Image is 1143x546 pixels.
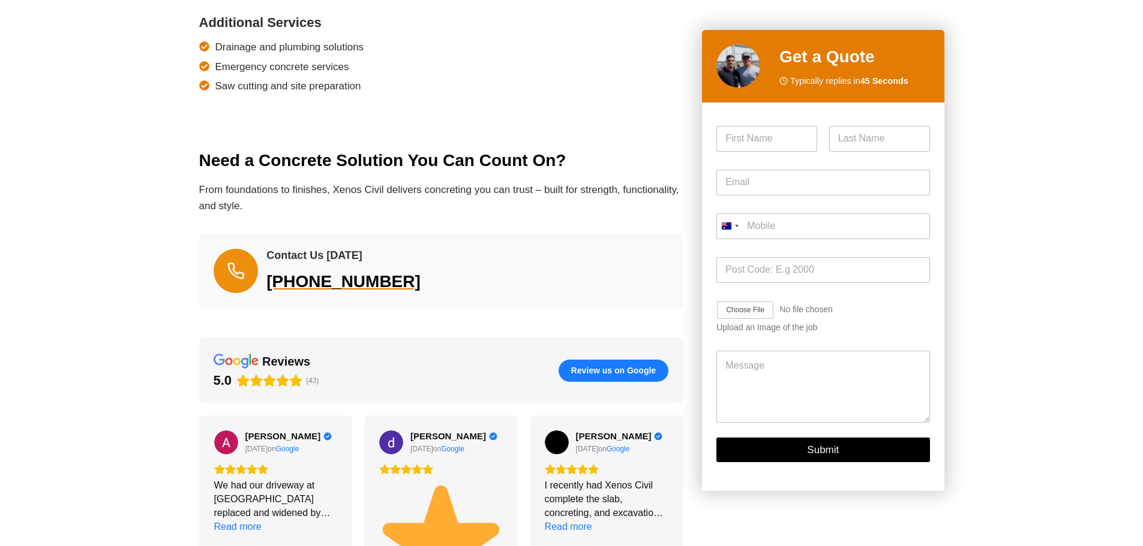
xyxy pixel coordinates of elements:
[576,444,599,454] div: [DATE]
[214,430,238,454] a: View on Google
[576,431,652,442] span: [PERSON_NAME]
[276,444,299,454] a: View on Google
[245,444,268,454] div: [DATE]
[214,464,338,475] div: Rating: 5.0 out of 5
[245,431,332,442] a: Review by Adrian Revell
[379,430,403,454] a: View on Google
[545,478,668,520] div: I recently had Xenos Civil complete the slab, concreting, and excavation work for my granny flat,...
[654,432,662,441] div: Verified Customer
[266,248,504,264] h6: Contact Us [DATE]
[860,76,908,86] strong: 45 Seconds
[716,170,929,195] input: Email
[262,354,310,369] div: reviews
[410,431,486,442] span: [PERSON_NAME]
[571,365,656,376] span: Review us on Google
[545,430,569,454] a: View on Google
[559,360,669,381] button: Review us on Google
[215,78,361,94] span: Saw cutting and site preparation
[199,13,436,32] h4: Additional Services
[545,464,668,475] div: Rating: 5.0 out of 5
[214,372,232,389] div: 5.0
[379,464,503,475] div: Rating: 5.0 out of 5
[716,213,743,239] button: Selected country
[716,257,929,283] input: Post Code: E.g 2000
[323,432,332,441] div: Verified Customer
[545,520,592,533] div: Read more
[276,444,299,454] div: Google
[214,372,303,389] div: Rating: 5.0 out of 5
[214,478,338,520] div: We had our driveway at [GEOGRAPHIC_DATA] replaced and widened by [PERSON_NAME] and his team, abso...
[410,444,433,454] div: [DATE]
[607,444,630,454] a: View on Google
[441,444,464,454] div: Google
[607,444,630,454] div: Google
[441,444,464,454] a: View on Google
[489,432,497,441] div: Verified Customer
[716,213,929,239] input: Mobile
[410,444,441,454] div: on
[576,431,663,442] a: Review by Hazar Cevikoglu
[215,59,349,75] span: Emergency concrete services
[214,520,262,533] div: Read more
[215,39,364,55] span: Drainage and plumbing solutions
[545,430,569,454] img: Hazar Cevikoglu
[829,126,930,152] input: Last Name
[199,151,566,170] strong: Need a Concrete Solution You Can Count On?
[245,444,276,454] div: on
[410,431,497,442] a: Review by damon fyson
[716,323,929,333] div: Upload an Image of the job
[266,269,504,294] a: [PHONE_NUMBER]
[379,430,403,454] img: damon fyson
[790,74,908,88] span: Typically replies in
[716,126,817,152] input: First Name
[716,438,929,463] button: Submit
[214,430,238,454] img: Adrian Revell
[576,444,607,454] div: on
[199,182,683,214] p: From foundations to finishes, Xenos Civil delivers concreting you can trust – built for strength,...
[779,44,930,70] h2: Get a Quote
[306,376,319,385] span: (43)
[245,431,321,442] span: [PERSON_NAME]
